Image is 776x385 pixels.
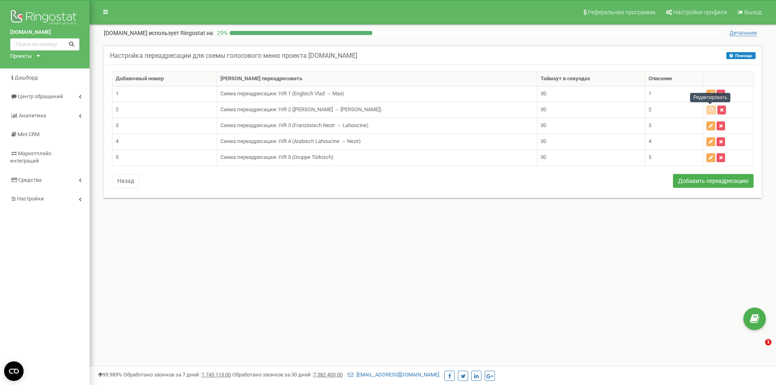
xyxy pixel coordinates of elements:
div: Проекты [10,53,32,60]
u: 1 745 115,00 [202,372,231,378]
td: Схема переадресации: IVR 2 ([PERSON_NAME] → [PERSON_NAME]) [217,102,537,118]
th: Описание [645,72,703,86]
td: 4 [645,134,703,150]
p: 29 % [213,29,230,37]
span: Аналитика [19,112,46,119]
td: 1 [645,86,703,102]
span: Настройки [17,196,44,202]
th: Добавочный номер [112,72,217,86]
span: 1 [765,339,772,345]
td: Схема переадресации: IVR 4 (Arabisch Lahoucine → Nezir) [217,134,537,150]
a: [EMAIL_ADDRESS][DOMAIN_NAME] [348,372,439,378]
td: 30 [537,134,645,150]
input: Поиск по номеру [10,38,79,51]
span: Детальнее [730,30,757,36]
td: 2 [645,102,703,118]
td: 1 [112,86,217,102]
button: Назад [112,174,139,188]
span: использует Ringostat на [149,30,213,36]
td: 2 [112,102,217,118]
td: 5 [112,150,217,165]
button: Помощь [726,52,756,59]
td: 30 [537,118,645,134]
td: 30 [537,102,645,118]
th: Таймаут в секундах [537,72,645,86]
span: Центр обращений [18,93,63,99]
u: 7 382 453,00 [313,372,343,378]
td: 4 [112,134,217,150]
div: Редактировать [690,93,730,102]
a: [DOMAIN_NAME] [10,29,79,36]
td: 3 [645,118,703,134]
span: Обработано звонков за 30 дней : [232,372,343,378]
img: Ringostat logo [10,8,79,29]
span: Настройки профиля [673,9,727,15]
h5: Настройка переадресации для схемы голосового меню проекта [DOMAIN_NAME] [110,52,357,59]
button: Добавить переадресацию [673,174,754,188]
span: Маркетплейс интеграций [10,150,52,164]
span: Обработано звонков за 7 дней : [123,372,231,378]
span: Mini CRM [18,131,40,137]
th: [PERSON_NAME] переадресовать [217,72,537,86]
td: Схема переадресации: IVR 3 (Französisch Nezir → Lahoucine) [217,118,537,134]
span: Средства [18,177,42,183]
button: Open CMP widget [4,361,24,381]
td: 30 [537,86,645,102]
td: 5 [645,150,703,165]
span: Выход [744,9,762,15]
td: Схема переадресации: IVR 5 (Gruppe Türkisch) [217,150,537,165]
td: 3 [112,118,217,134]
p: [DOMAIN_NAME] [104,29,213,37]
td: Схема переадресации: IVR 1 (Englisch Vlad → Max) [217,86,537,102]
iframe: Intercom live chat [748,339,768,359]
span: Реферальная программа [588,9,655,15]
span: Дашборд [15,75,38,81]
td: 30 [537,150,645,165]
span: 99,989% [98,372,122,378]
